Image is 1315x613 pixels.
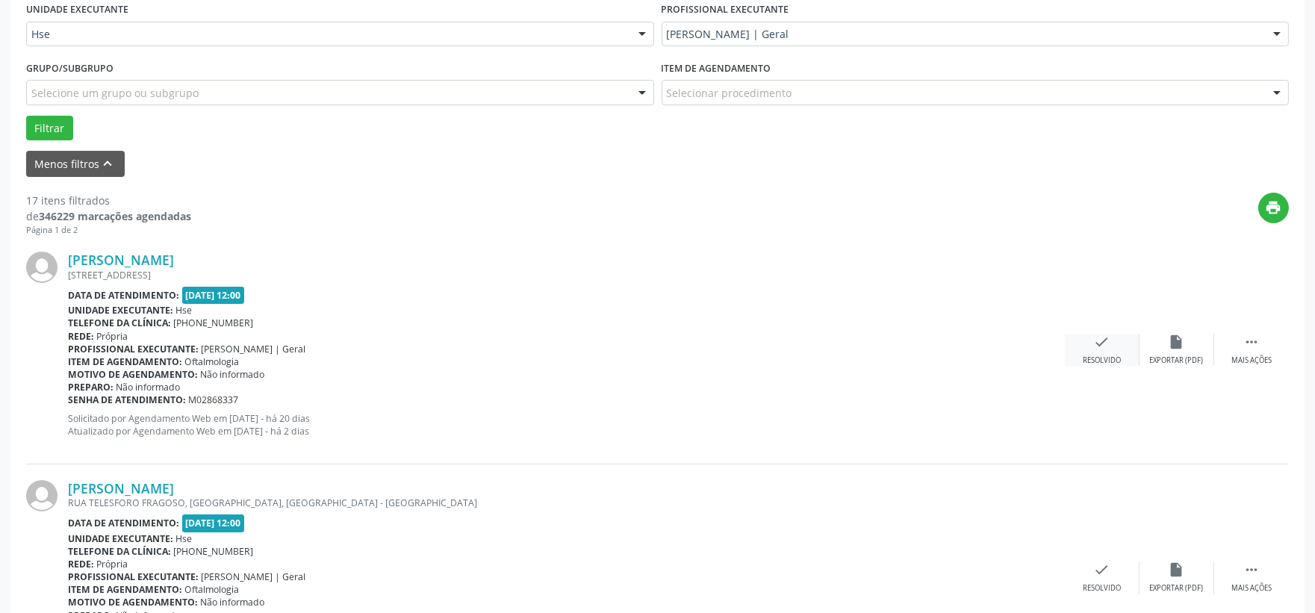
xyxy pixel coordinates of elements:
[31,27,624,42] span: Hse
[68,570,199,583] b: Profissional executante:
[1169,561,1185,578] i: insert_drive_file
[26,208,191,224] div: de
[97,330,128,343] span: Própria
[68,355,182,368] b: Item de agendamento:
[39,209,191,223] strong: 346229 marcações agendadas
[201,596,265,609] span: Não informado
[26,151,125,177] button: Menos filtroskeyboard_arrow_up
[1243,561,1260,578] i: 
[176,304,193,317] span: Hse
[667,27,1259,42] span: [PERSON_NAME] | Geral
[201,368,265,381] span: Não informado
[1150,583,1204,594] div: Exportar (PDF)
[1258,193,1289,223] button: print
[1083,583,1121,594] div: Resolvido
[1150,355,1204,366] div: Exportar (PDF)
[26,116,73,141] button: Filtrar
[1231,583,1272,594] div: Mais ações
[1094,334,1110,350] i: check
[68,497,1065,509] div: RUA TELESFORO FRAGOSO, [GEOGRAPHIC_DATA], [GEOGRAPHIC_DATA] - [GEOGRAPHIC_DATA]
[68,368,198,381] b: Motivo de agendamento:
[182,287,245,304] span: [DATE] 12:00
[662,57,771,80] label: Item de agendamento
[116,381,181,393] span: Não informado
[667,85,792,101] span: Selecionar procedimento
[1266,199,1282,216] i: print
[68,252,174,268] a: [PERSON_NAME]
[202,570,306,583] span: [PERSON_NAME] | Geral
[26,193,191,208] div: 17 itens filtrados
[68,343,199,355] b: Profissional executante:
[1231,355,1272,366] div: Mais ações
[68,480,174,497] a: [PERSON_NAME]
[68,269,1065,281] div: [STREET_ADDRESS]
[100,155,116,172] i: keyboard_arrow_up
[68,558,94,570] b: Rede:
[31,85,199,101] span: Selecione um grupo ou subgrupo
[174,317,254,329] span: [PHONE_NUMBER]
[174,545,254,558] span: [PHONE_NUMBER]
[68,532,173,545] b: Unidade executante:
[26,224,191,237] div: Página 1 de 2
[68,412,1065,438] p: Solicitado por Agendamento Web em [DATE] - há 20 dias Atualizado por Agendamento Web em [DATE] - ...
[68,596,198,609] b: Motivo de agendamento:
[1083,355,1121,366] div: Resolvido
[68,517,179,529] b: Data de atendimento:
[68,381,114,393] b: Preparo:
[182,514,245,532] span: [DATE] 12:00
[68,289,179,302] b: Data de atendimento:
[1243,334,1260,350] i: 
[185,355,240,368] span: Oftalmologia
[1094,561,1110,578] i: check
[26,480,57,511] img: img
[26,57,114,80] label: Grupo/Subgrupo
[68,583,182,596] b: Item de agendamento:
[26,252,57,283] img: img
[185,583,240,596] span: Oftalmologia
[68,304,173,317] b: Unidade executante:
[189,393,239,406] span: M02868337
[176,532,193,545] span: Hse
[68,317,171,329] b: Telefone da clínica:
[1169,334,1185,350] i: insert_drive_file
[68,393,186,406] b: Senha de atendimento:
[97,558,128,570] span: Própria
[68,545,171,558] b: Telefone da clínica:
[68,330,94,343] b: Rede:
[202,343,306,355] span: [PERSON_NAME] | Geral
